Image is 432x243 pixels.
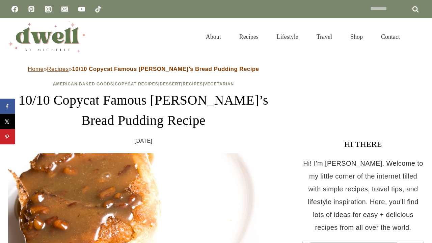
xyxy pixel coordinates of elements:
a: American [53,82,78,86]
a: Home [28,66,44,72]
nav: Primary Navigation [197,25,409,49]
a: Copycat Recipes [115,82,158,86]
a: Instagram [42,2,55,16]
span: | | | | | [53,82,234,86]
h3: HI THERE [302,138,424,150]
a: About [197,25,230,49]
span: » » [28,66,259,72]
time: [DATE] [135,136,153,146]
a: Baked Goods [79,82,113,86]
a: Dessert [160,82,181,86]
a: Email [58,2,72,16]
a: Travel [307,25,341,49]
a: Contact [372,25,409,49]
a: Facebook [8,2,22,16]
a: Vegetarian [204,82,234,86]
a: TikTok [91,2,105,16]
strong: 10/10 Copycat Famous [PERSON_NAME]’s Bread Pudding Recipe [72,66,259,72]
a: Pinterest [25,2,38,16]
a: YouTube [75,2,88,16]
p: Hi! I'm [PERSON_NAME]. Welcome to my little corner of the internet filled with simple recipes, tr... [302,157,424,234]
h1: 10/10 Copycat Famous [PERSON_NAME]’s Bread Pudding Recipe [8,90,279,131]
a: Recipes [230,25,268,49]
a: Shop [341,25,372,49]
img: DWELL by michelle [8,21,86,52]
a: Recipes [47,66,69,72]
button: View Search Form [412,31,424,43]
a: Recipes [183,82,203,86]
a: Lifestyle [268,25,307,49]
